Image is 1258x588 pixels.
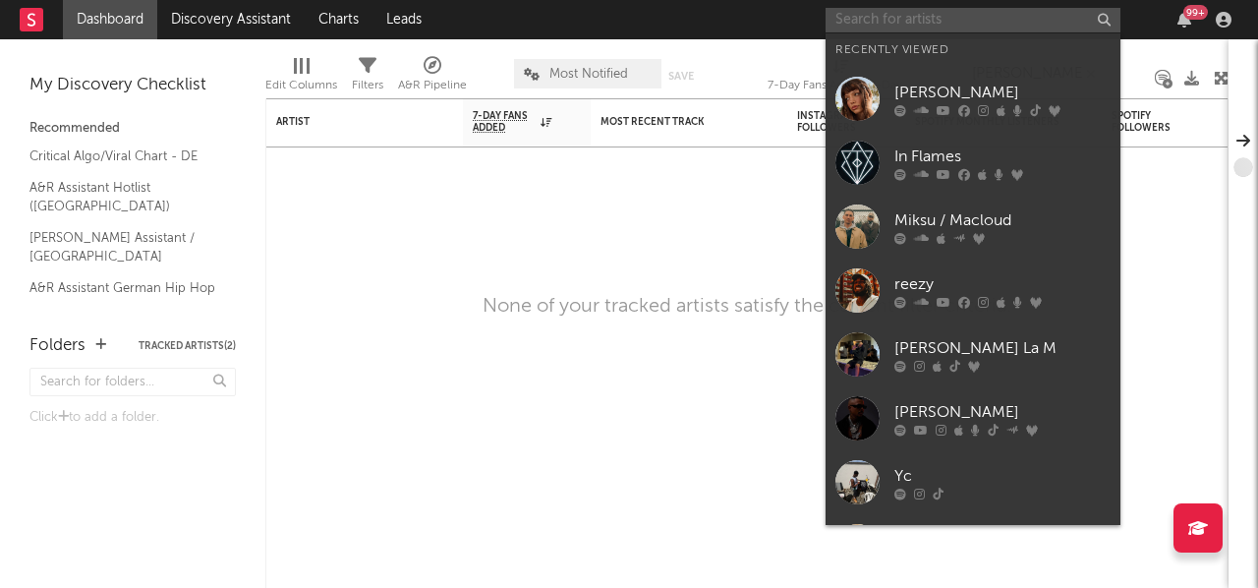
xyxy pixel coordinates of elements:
div: Click to add a folder. [29,406,236,430]
input: Search for folders... [29,368,236,396]
div: [PERSON_NAME] [894,400,1111,424]
button: Tracked Artists(2) [139,341,236,351]
div: A&R Pipeline [398,49,467,106]
a: [PERSON_NAME] Assistant / [GEOGRAPHIC_DATA] [29,227,216,267]
div: Most Recent Track [600,116,748,128]
div: A&R Pipeline [398,74,467,97]
a: A&R Assistant Hotlist ([GEOGRAPHIC_DATA]) [29,177,216,217]
div: Filters [352,49,383,106]
div: Recently Viewed [835,38,1111,62]
div: 7-Day Fans Added (7-Day Fans Added) [768,74,915,97]
div: My Discovery Checklist [29,74,236,97]
div: [PERSON_NAME] [894,81,1111,104]
div: Miksu / Macloud [894,208,1111,232]
a: [PERSON_NAME] La M [826,323,1120,386]
div: Instagram Followers [797,110,866,134]
div: Edit Columns [265,49,337,106]
a: Critical Algo/Viral Chart - DE [29,146,216,167]
div: Spotify Followers [1112,110,1180,134]
div: 99 + [1183,5,1208,20]
div: Folders [29,334,86,358]
span: 7-Day Fans Added [473,110,536,134]
div: In Flames [894,145,1111,168]
a: reezy [826,259,1120,323]
a: [PERSON_NAME] [826,386,1120,450]
div: 7-Day Fans Added (7-Day Fans Added) [768,49,915,106]
a: In Flames [826,131,1120,195]
a: Miksu / Macloud [826,195,1120,259]
span: Most Notified [549,68,628,81]
a: Pashanim [826,514,1120,578]
div: Artist [276,116,424,128]
div: Filters [352,74,383,97]
button: Save [668,71,694,82]
div: Yc [894,464,1111,488]
div: Edit Columns [265,74,337,97]
a: A&R Assistant German Hip Hop Hotlist [29,277,216,318]
div: [PERSON_NAME] La M [894,336,1111,360]
button: 99+ [1177,12,1191,28]
div: reezy [894,272,1111,296]
input: Search for artists [826,8,1120,32]
a: [PERSON_NAME] [826,67,1120,131]
div: None of your tracked artists satisfy the current filter criteria. [483,295,1011,319]
div: Recommended [29,117,236,141]
a: Yc [826,450,1120,514]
